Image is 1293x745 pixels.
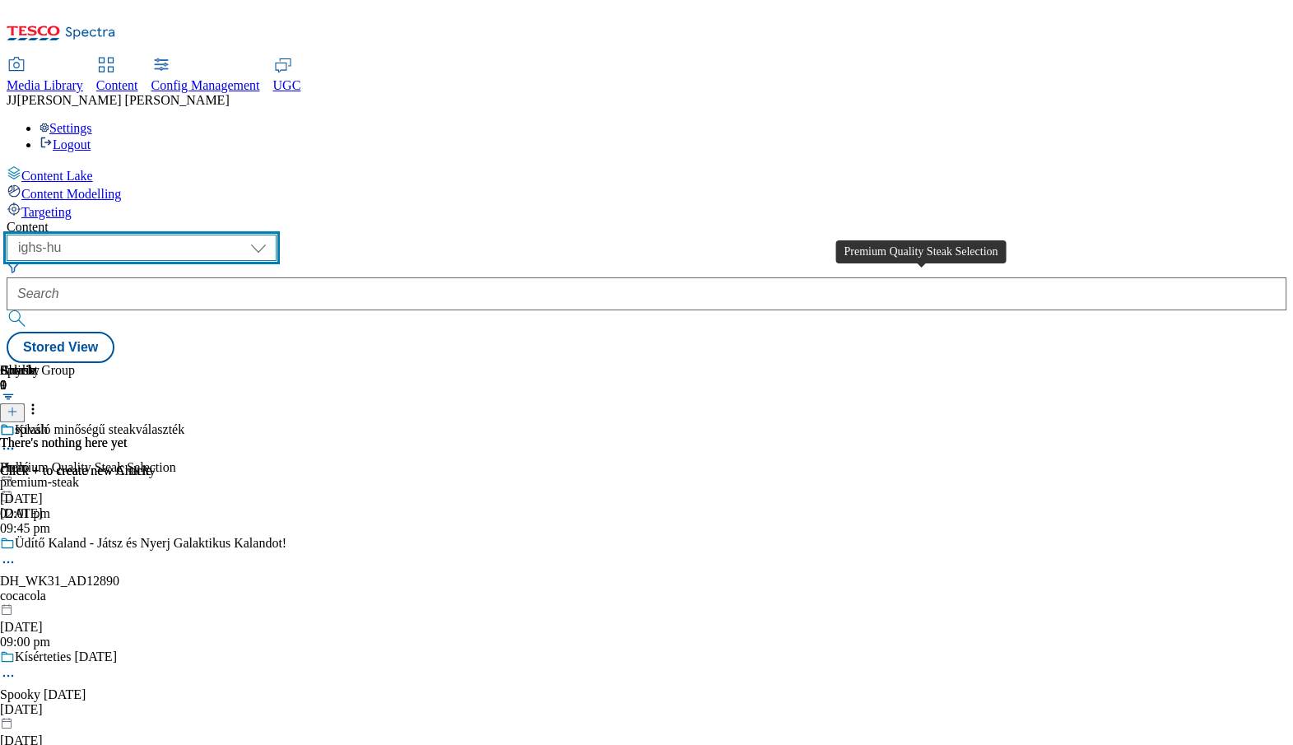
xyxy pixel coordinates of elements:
span: JJ [7,93,16,107]
span: Content Modelling [21,187,121,201]
a: Targeting [7,202,1286,220]
div: Kísérteties [DATE] [15,650,117,664]
a: UGC [273,58,301,93]
div: splash [15,422,48,437]
svg: Search Filters [7,261,20,274]
span: Content Lake [21,169,93,183]
span: [PERSON_NAME] [PERSON_NAME] [16,93,229,107]
span: Config Management [151,78,260,92]
div: Kiváló minőségű steakválaszték [15,422,184,437]
span: UGC [273,78,301,92]
a: Content Lake [7,165,1286,184]
a: Logout [40,137,91,151]
a: Content Modelling [7,184,1286,202]
div: Content [7,220,1286,235]
button: Stored View [7,332,114,363]
span: Content [96,78,138,92]
a: Media Library [7,58,83,93]
a: Settings [40,121,92,135]
div: Üdítő Kaland - Játsz és Nyerj Galaktikus Kalandot! [15,536,286,551]
input: Search [7,277,1286,310]
span: Media Library [7,78,83,92]
a: Content [96,58,138,93]
a: Config Management [151,58,260,93]
span: Targeting [21,205,72,219]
